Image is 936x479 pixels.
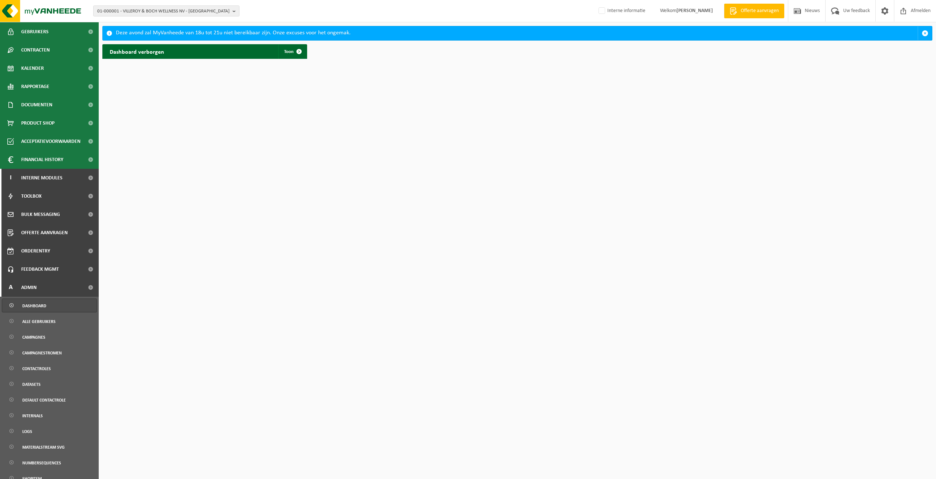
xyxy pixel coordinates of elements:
span: 01-000001 - VILLEROY & BOCH WELLNESS NV - [GEOGRAPHIC_DATA] [97,6,230,17]
a: Numbersequences [2,456,97,470]
h2: Dashboard verborgen [102,44,171,58]
span: Offerte aanvragen [21,224,68,242]
span: Gebruikers [21,23,49,41]
span: Kalender [21,59,44,77]
label: Interne informatie [597,5,645,16]
span: Alle gebruikers [22,315,56,328]
span: Admin [21,278,37,297]
a: Logs [2,424,97,438]
button: 01-000001 - VILLEROY & BOCH WELLNESS NV - [GEOGRAPHIC_DATA] [93,5,239,16]
span: Bulk Messaging [21,205,60,224]
span: Financial History [21,151,63,169]
span: default contactrole [22,393,66,407]
a: Datasets [2,377,97,391]
span: Materialstream SVG [22,440,65,454]
span: Datasets [22,377,41,391]
span: Campagnes [22,330,45,344]
span: Contracten [21,41,50,59]
span: Product Shop [21,114,54,132]
a: Contactroles [2,361,97,375]
span: Toolbox [21,187,42,205]
span: Orderentry Goedkeuring [21,242,83,260]
a: Materialstream SVG [2,440,97,454]
a: Alle gebruikers [2,314,97,328]
a: default contactrole [2,393,97,407]
a: Internals [2,408,97,422]
div: Deze avond zal MyVanheede van 18u tot 21u niet bereikbaar zijn. Onze excuses voor het ongemak. [116,26,918,40]
a: Campagnes [2,330,97,344]
span: Campagnestromen [22,346,62,360]
span: Rapportage [21,77,49,96]
span: Contactroles [22,362,51,376]
span: Dashboard [22,299,46,313]
a: Offerte aanvragen [724,4,784,18]
span: I [7,169,14,187]
strong: [PERSON_NAME] [676,8,713,14]
span: A [7,278,14,297]
a: Toon [278,44,306,59]
span: Feedback MGMT [21,260,59,278]
span: Numbersequences [22,456,61,470]
span: Interne modules [21,169,63,187]
span: Toon [284,49,294,54]
a: Campagnestromen [2,346,97,360]
span: Documenten [21,96,52,114]
span: Acceptatievoorwaarden [21,132,80,151]
span: Internals [22,409,43,423]
span: Offerte aanvragen [739,7,781,15]
span: Logs [22,425,32,438]
a: Dashboard [2,299,97,312]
